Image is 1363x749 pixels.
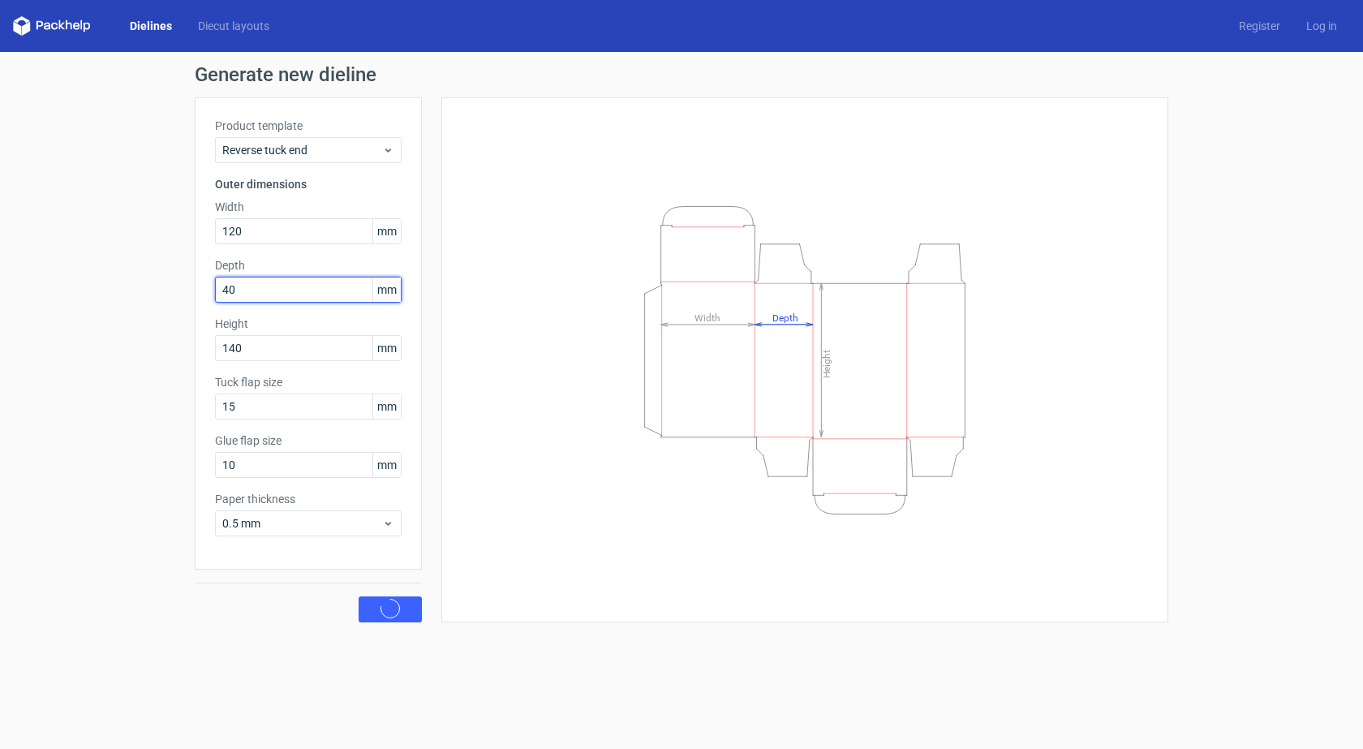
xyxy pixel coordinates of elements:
[372,278,401,302] span: mm
[821,349,832,377] tspan: Height
[772,312,798,323] tspan: Depth
[215,199,402,215] label: Width
[222,515,382,532] span: 0.5 mm
[185,18,282,34] a: Diecut layouts
[215,433,402,449] label: Glue flap size
[195,65,1168,84] h1: Generate new dieline
[372,219,401,243] span: mm
[215,118,402,134] label: Product template
[215,374,402,390] label: Tuck flap size
[372,453,401,477] span: mm
[694,312,720,323] tspan: Width
[215,257,402,273] label: Depth
[215,316,402,332] label: Height
[222,142,382,158] span: Reverse tuck end
[372,336,401,360] span: mm
[215,176,402,192] h3: Outer dimensions
[372,394,401,419] span: mm
[215,491,402,507] label: Paper thickness
[117,18,185,34] a: Dielines
[1226,18,1293,34] a: Register
[1293,18,1350,34] a: Log in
